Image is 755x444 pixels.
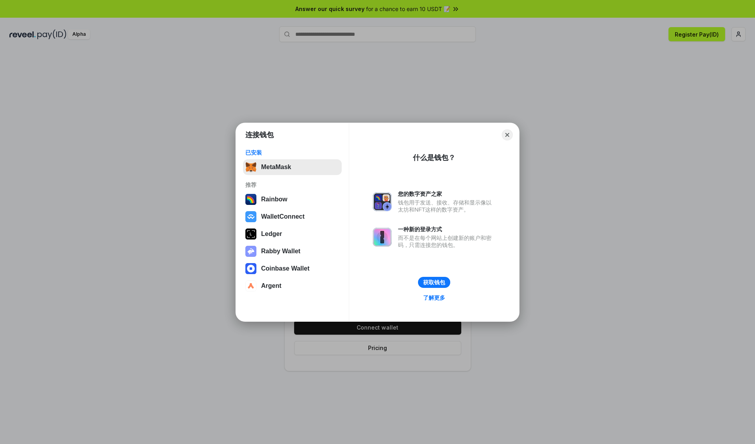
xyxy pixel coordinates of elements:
[245,181,339,188] div: 推荐
[261,248,300,255] div: Rabby Wallet
[245,211,256,222] img: svg+xml,%3Csvg%20width%3D%2228%22%20height%3D%2228%22%20viewBox%3D%220%200%2028%2028%22%20fill%3D...
[418,277,450,288] button: 获取钱包
[423,294,445,301] div: 了解更多
[243,243,342,259] button: Rabby Wallet
[261,282,282,289] div: Argent
[245,194,256,205] img: svg+xml,%3Csvg%20width%3D%22120%22%20height%3D%22120%22%20viewBox%3D%220%200%20120%20120%22%20fil...
[243,159,342,175] button: MetaMask
[245,149,339,156] div: 已安装
[245,280,256,291] img: svg+xml,%3Csvg%20width%3D%2228%22%20height%3D%2228%22%20viewBox%3D%220%200%2028%2028%22%20fill%3D...
[398,226,495,233] div: 一种新的登录方式
[243,192,342,207] button: Rainbow
[245,263,256,274] img: svg+xml,%3Csvg%20width%3D%2228%22%20height%3D%2228%22%20viewBox%3D%220%200%2028%2028%22%20fill%3D...
[373,228,392,247] img: svg+xml,%3Csvg%20xmlns%3D%22http%3A%2F%2Fwww.w3.org%2F2000%2Fsvg%22%20fill%3D%22none%22%20viewBox...
[398,234,495,249] div: 而不是在每个网站上创建新的账户和密码，只需连接您的钱包。
[261,164,291,171] div: MetaMask
[373,192,392,211] img: svg+xml,%3Csvg%20xmlns%3D%22http%3A%2F%2Fwww.w3.org%2F2000%2Fsvg%22%20fill%3D%22none%22%20viewBox...
[245,246,256,257] img: svg+xml,%3Csvg%20xmlns%3D%22http%3A%2F%2Fwww.w3.org%2F2000%2Fsvg%22%20fill%3D%22none%22%20viewBox...
[261,213,305,220] div: WalletConnect
[261,196,287,203] div: Rainbow
[423,279,445,286] div: 获取钱包
[418,293,450,303] a: 了解更多
[245,130,274,140] h1: 连接钱包
[398,199,495,213] div: 钱包用于发送、接收、存储和显示像以太坊和NFT这样的数字资产。
[243,209,342,225] button: WalletConnect
[261,265,309,272] div: Coinbase Wallet
[243,261,342,276] button: Coinbase Wallet
[413,153,455,162] div: 什么是钱包？
[243,226,342,242] button: Ledger
[245,228,256,240] img: svg+xml,%3Csvg%20xmlns%3D%22http%3A%2F%2Fwww.w3.org%2F2000%2Fsvg%22%20width%3D%2228%22%20height%3...
[502,129,513,140] button: Close
[398,190,495,197] div: 您的数字资产之家
[245,162,256,173] img: svg+xml,%3Csvg%20fill%3D%22none%22%20height%3D%2233%22%20viewBox%3D%220%200%2035%2033%22%20width%...
[243,278,342,294] button: Argent
[261,230,282,238] div: Ledger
